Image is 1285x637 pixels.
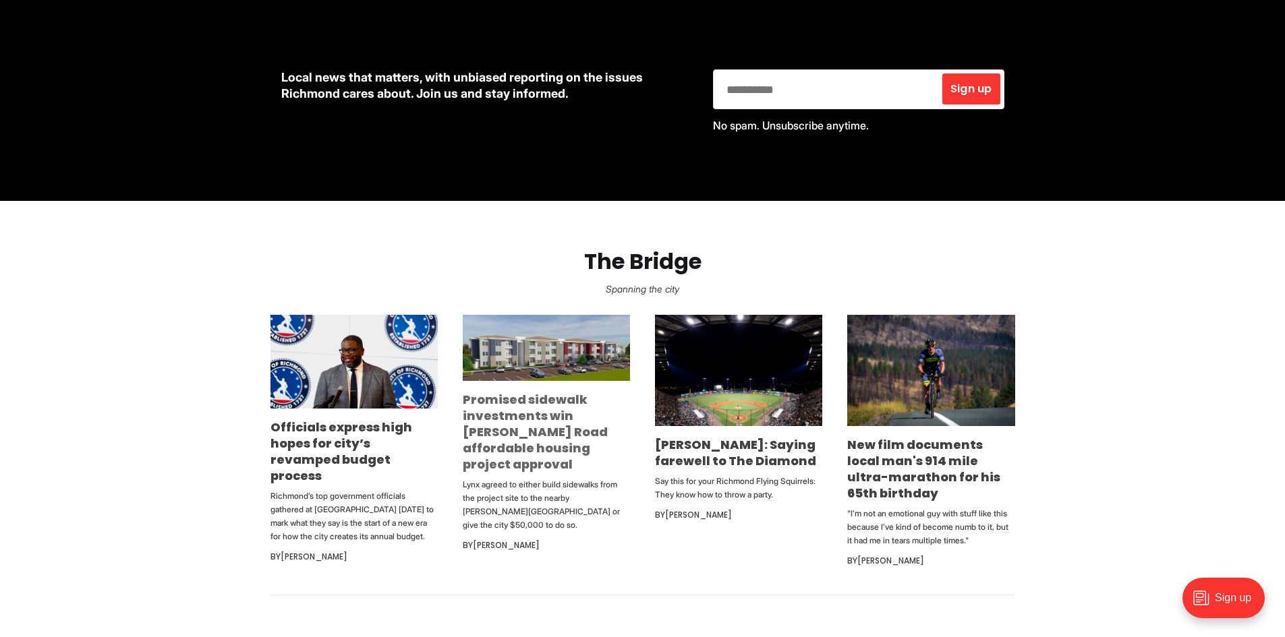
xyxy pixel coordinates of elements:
a: New film documents local man's 914 mile ultra-marathon for his 65th birthday [847,436,1000,502]
p: Lynx agreed to either build sidewalks from the project site to the nearby [PERSON_NAME][GEOGRAPHI... [463,478,630,532]
a: [PERSON_NAME] [473,539,540,551]
a: [PERSON_NAME] [665,509,732,520]
img: Jerry Lindquist: Saying farewell to The Diamond [655,315,822,426]
div: By [463,537,630,553]
img: Officials express high hopes for city’s revamped budget process [270,315,438,409]
a: Promised sidewalk investments win [PERSON_NAME] Road affordable housing project approval [463,391,608,473]
p: Say this for your Richmond Flying Squirrels: They know how to throw a party. [655,475,822,502]
div: By [847,553,1015,569]
p: Local news that matters, with unbiased reporting on the issues Richmond cares about. Join us and ... [281,69,691,102]
img: Promised sidewalk investments win Snead Road affordable housing project approval [463,315,630,381]
p: Richmond’s top government officials gathered at [GEOGRAPHIC_DATA] [DATE] to mark what they say is... [270,489,438,543]
a: Officials express high hopes for city’s revamped budget process [270,419,412,484]
iframe: portal-trigger [1171,571,1285,637]
a: [PERSON_NAME] [281,551,347,562]
p: Spanning the city [22,280,1263,299]
div: By [270,549,438,565]
a: [PERSON_NAME]: Saying farewell to The Diamond [655,436,816,469]
div: By [655,507,822,523]
h2: The Bridge [22,249,1263,274]
span: Sign up [950,84,992,94]
span: No spam. Unsubscribe anytime. [713,119,869,132]
a: [PERSON_NAME] [857,555,924,566]
p: "I’m not an emotional guy with stuff like this because I’ve kind of become numb to it, but it had... [847,507,1015,547]
button: Sign up [942,73,1000,104]
img: New film documents local man's 914 mile ultra-marathon for his 65th birthday [847,315,1015,427]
